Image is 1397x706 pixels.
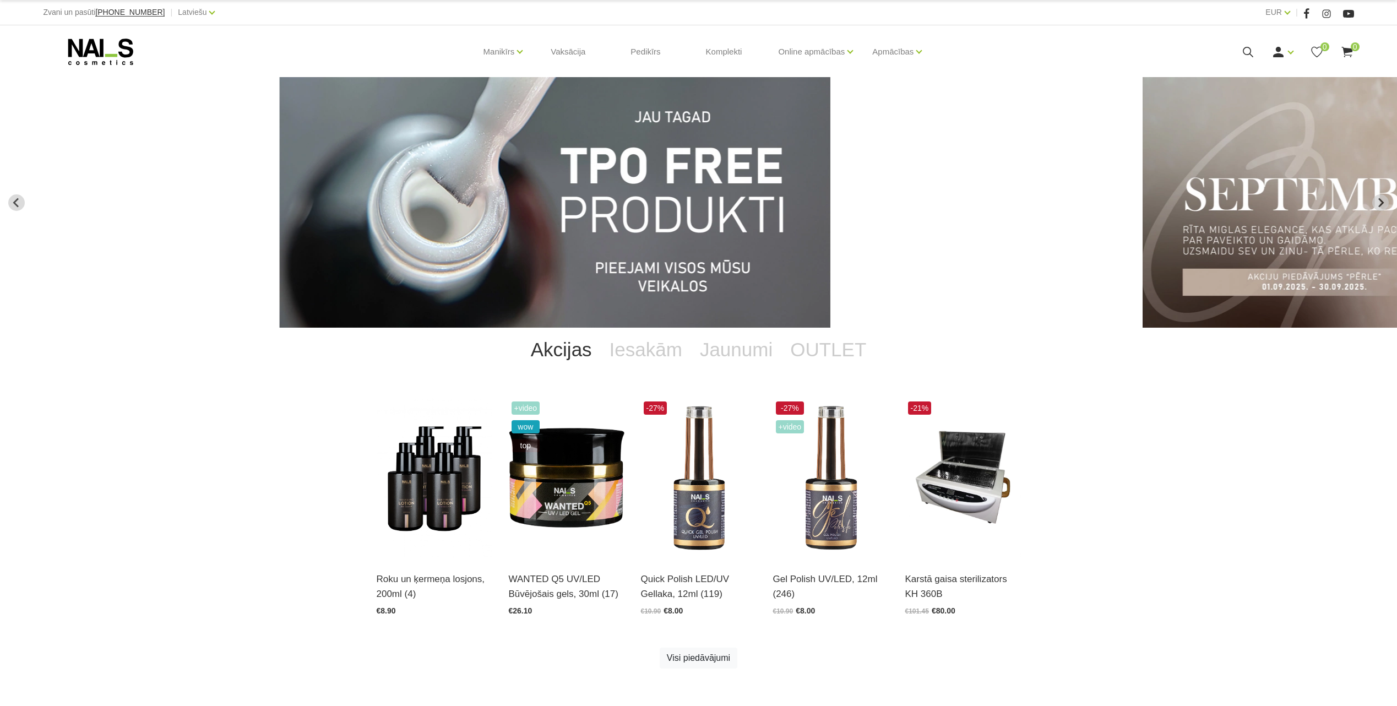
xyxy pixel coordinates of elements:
a: Vaksācija [542,25,594,78]
a: Akcijas [522,328,601,372]
span: €26.10 [509,606,532,615]
a: Visi piedāvājumi [660,648,737,669]
a: Komplekti [697,25,751,78]
span: top [512,439,540,452]
a: WANTED Q5 UV/LED Būvējošais gels, 30ml (17) [509,572,624,601]
span: €8.00 [664,606,683,615]
li: 1 of 11 [279,77,1117,328]
a: Quick Polish LED/UV Gellaka, 12ml (119) [641,572,757,601]
span: +Video [776,420,805,433]
span: €8.90 [377,606,396,615]
a: OUTLET [781,328,875,372]
span: -27% [776,401,805,415]
a: Roku un ķermeņa losjons, 200ml (4) [377,572,492,601]
img: Ilgnoturīga, intensīvi pigmentēta gellaka. Viegli klājas, lieliski žūst, nesaraujas, neatkāpjas n... [773,399,889,558]
img: Karstā gaisa sterilizatoru var izmantot skaistumkopšanas salonos, manikīra kabinetos, ēdināšanas ... [905,399,1021,558]
span: 0 [1320,42,1329,51]
a: 0 [1310,45,1324,59]
div: Zvani un pasūti [43,6,165,19]
img: Ātri, ērti un vienkārši!Intensīvi pigmentēta gellaka, kas perfekti klājas arī vienā slānī, tādā v... [641,399,757,558]
span: €80.00 [932,606,955,615]
a: Gel Polish UV/LED, 12ml (246) [773,572,889,601]
a: Pedikīrs [622,25,669,78]
a: Apmācības [872,30,914,74]
span: wow [512,420,540,433]
button: Go to last slide [8,194,25,211]
span: 0 [1351,42,1360,51]
span: -21% [908,401,932,415]
span: €10.90 [641,607,661,615]
a: Jaunumi [691,328,781,372]
span: €8.00 [796,606,815,615]
span: | [170,6,172,19]
button: Next slide [1372,194,1389,211]
a: Iesakām [601,328,691,372]
a: [PHONE_NUMBER] [95,8,165,17]
img: BAROJOŠS roku un ķermeņa LOSJONSBALI COCONUT barojošs roku un ķermeņa losjons paredzēts jebkura t... [377,399,492,558]
span: €10.90 [773,607,793,615]
a: 0 [1340,45,1354,59]
span: +Video [512,401,540,415]
a: Manikīrs [483,30,515,74]
img: Gels WANTED NAILS cosmetics tehniķu komanda ir radījusi gelu, kas ilgi jau ir katra meistara mekl... [509,399,624,558]
a: Karstā gaisa sterilizators KH 360B [905,572,1021,601]
span: €101.45 [905,607,929,615]
a: Latviešu [178,6,206,19]
span: | [1296,6,1298,19]
a: Online apmācības [778,30,845,74]
a: EUR [1265,6,1282,19]
span: -27% [644,401,667,415]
